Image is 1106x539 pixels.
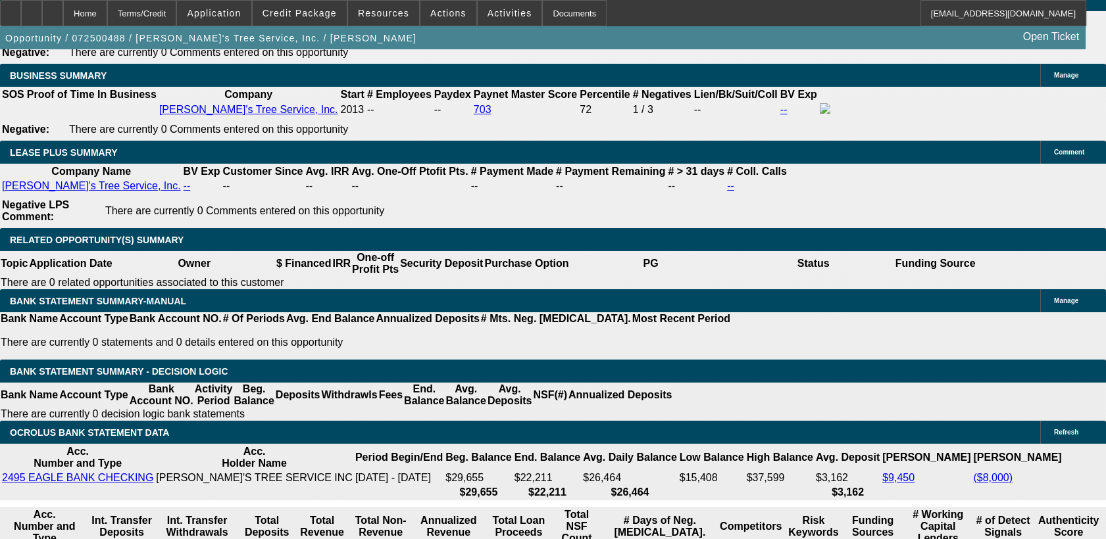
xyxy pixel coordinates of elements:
[582,486,678,499] th: $26,464
[184,180,191,191] a: --
[263,8,337,18] span: Credit Package
[2,124,49,135] b: Negative:
[2,472,153,483] a: 2495 EAGLE BANK CHECKING
[420,1,476,26] button: Actions
[694,89,778,100] b: Lien/Bk/Suit/Coll
[59,383,129,408] th: Account Type
[580,89,630,100] b: Percentile
[224,89,272,100] b: Company
[320,383,378,408] th: Withdrawls
[1,445,154,470] th: Acc. Number and Type
[1054,72,1078,79] span: Manage
[972,445,1062,470] th: [PERSON_NAME]
[340,89,364,100] b: Start
[375,312,480,325] th: Annualized Deposits
[514,445,581,470] th: End. Balance
[5,33,416,43] span: Opportunity / 072500488 / [PERSON_NAME]'s Tree Service, Inc. / [PERSON_NAME]
[569,251,732,276] th: PG
[348,1,419,26] button: Resources
[815,486,880,499] th: $3,162
[184,166,220,177] b: BV Exp
[973,472,1013,483] a: ($8,000)
[434,89,471,100] b: Paydex
[10,296,186,306] span: BANK STATEMENT SUMMARY-MANUAL
[1054,149,1084,156] span: Comment
[69,124,348,135] span: There are currently 0 Comments entered on this opportunity
[194,383,234,408] th: Activity Period
[10,235,184,245] span: RELATED OPPORTUNITY(S) SUMMARY
[679,471,745,484] td: $15,408
[223,166,303,177] b: Customer Since
[895,251,976,276] th: Funding Source
[430,8,466,18] span: Actions
[532,383,568,408] th: NSF(#)
[780,104,788,115] a: --
[882,472,915,483] a: $9,450
[445,486,512,499] th: $29,655
[233,383,274,408] th: Beg. Balance
[355,445,443,470] th: Period Begin/End
[746,471,814,484] td: $37,599
[378,383,403,408] th: Fees
[732,251,895,276] th: Status
[26,88,157,101] th: Proof of Time In Business
[780,89,817,100] b: BV Exp
[59,312,129,325] th: Account Type
[403,383,445,408] th: End. Balance
[445,471,512,484] td: $29,655
[358,8,409,18] span: Resources
[339,103,364,117] td: 2013
[28,251,113,276] th: Application Date
[470,179,554,193] td: --
[275,383,321,408] th: Deposits
[105,205,384,216] span: There are currently 0 Comments entered on this opportunity
[155,471,353,484] td: [PERSON_NAME]'S TREE SERVICE INC
[580,104,630,116] div: 72
[222,312,286,325] th: # Of Periods
[679,445,745,470] th: Low Balance
[10,366,228,377] span: Bank Statement Summary - Decision Logic
[693,103,778,117] td: --
[332,251,351,276] th: IRR
[159,104,338,115] a: [PERSON_NAME]'s Tree Service, Inc.
[445,445,512,470] th: Beg. Balance
[113,251,276,276] th: Owner
[556,166,665,177] b: # Payment Remaining
[351,251,399,276] th: One-off Profit Pts
[1054,429,1078,436] span: Refresh
[445,383,486,408] th: Avg. Balance
[487,383,533,408] th: Avg. Deposits
[633,104,691,116] div: 1 / 3
[555,179,666,193] td: --
[2,199,69,222] b: Negative LPS Comment:
[1,88,25,101] th: SOS
[253,1,347,26] button: Credit Package
[351,179,468,193] td: --
[568,383,672,408] th: Annualized Deposits
[434,103,472,117] td: --
[399,251,484,276] th: Security Deposit
[633,89,691,100] b: # Negatives
[668,166,724,177] b: # > 31 days
[667,179,725,193] td: --
[367,89,432,100] b: # Employees
[305,166,349,177] b: Avg. IRR
[582,471,678,484] td: $26,464
[286,312,376,325] th: Avg. End Balance
[276,251,332,276] th: $ Financed
[514,486,581,499] th: $22,211
[480,312,632,325] th: # Mts. Neg. [MEDICAL_DATA].
[474,104,491,115] a: 703
[582,445,678,470] th: Avg. Daily Balance
[882,445,971,470] th: [PERSON_NAME]
[367,104,374,115] span: --
[351,166,468,177] b: Avg. One-Off Ptofit Pts.
[2,180,181,191] a: [PERSON_NAME]'s Tree Service, Inc.
[1018,26,1084,48] a: Open Ticket
[815,445,880,470] th: Avg. Deposit
[727,166,787,177] b: # Coll. Calls
[10,147,118,158] span: LEASE PLUS SUMMARY
[155,445,353,470] th: Acc. Holder Name
[478,1,542,26] button: Activities
[10,70,107,81] span: BUSINESS SUMMARY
